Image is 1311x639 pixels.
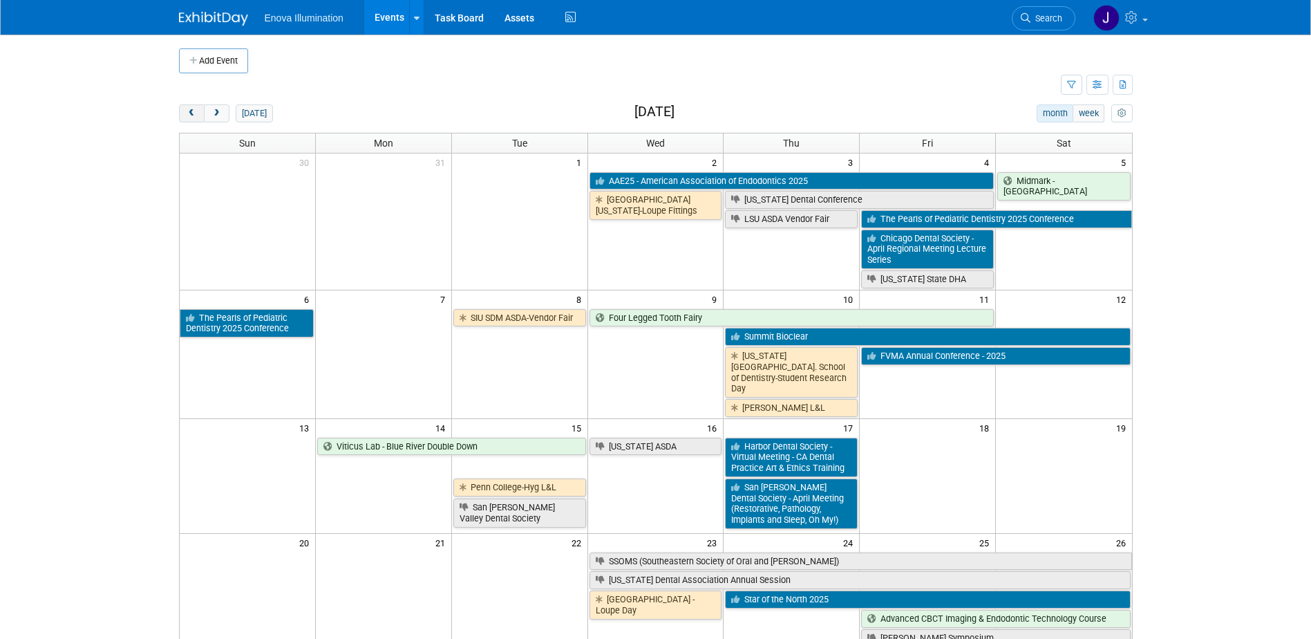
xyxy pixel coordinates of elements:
[265,12,343,24] span: Enova Illumination
[590,591,722,619] a: [GEOGRAPHIC_DATA] - Loupe Day
[298,419,315,436] span: 13
[783,138,800,149] span: Thu
[706,419,723,436] span: 16
[575,154,587,171] span: 1
[1115,534,1132,551] span: 26
[453,499,586,527] a: San [PERSON_NAME] Valley Dental Society
[590,438,722,456] a: [US_STATE] ASDA
[179,104,205,122] button: prev
[453,309,586,327] a: SIU SDM ASDA-Vendor Fair
[1117,109,1126,118] i: Personalize Calendar
[1115,290,1132,308] span: 12
[725,328,1130,346] a: Summit Bioclear
[861,270,994,288] a: [US_STATE] State DHA
[997,172,1130,201] a: Midmark - [GEOGRAPHIC_DATA]
[922,138,933,149] span: Fri
[861,230,994,269] a: Chicago Dental Society - April Regional Meeting Lecture Series
[725,591,1130,609] a: Star of the North 2025
[634,104,675,120] h2: [DATE]
[570,419,587,436] span: 15
[512,138,527,149] span: Tue
[1120,154,1132,171] span: 5
[861,347,1130,365] a: FVMA Annual Conference - 2025
[1111,104,1132,122] button: myCustomButton
[590,172,994,190] a: AAE25 - American Association of Endodontics 2025
[725,210,858,228] a: LSU ASDA Vendor Fair
[1030,13,1062,24] span: Search
[725,479,858,529] a: San [PERSON_NAME] Dental Society - April Meeting (Restorative, Pathology, Implants and Sleep, Oh ...
[298,534,315,551] span: 20
[575,290,587,308] span: 8
[710,290,723,308] span: 9
[179,48,248,73] button: Add Event
[236,104,272,122] button: [DATE]
[239,138,256,149] span: Sun
[204,104,229,122] button: next
[725,438,858,477] a: Harbor Dental Society - Virtual Meeting - CA Dental Practice Art & Ethics Training
[725,399,858,417] a: [PERSON_NAME] L&L
[978,290,995,308] span: 11
[298,154,315,171] span: 30
[983,154,995,171] span: 4
[842,290,859,308] span: 10
[646,138,665,149] span: Wed
[439,290,451,308] span: 7
[180,309,314,337] a: The Pearls of Pediatric Dentistry 2025 Conference
[590,553,1132,571] a: SSOMS (Southeastern Society of Oral and [PERSON_NAME])
[374,138,393,149] span: Mon
[434,419,451,436] span: 14
[570,534,587,551] span: 22
[725,191,994,209] a: [US_STATE] Dental Conference
[842,419,859,436] span: 17
[453,479,586,497] a: Penn College-Hyg L&L
[710,154,723,171] span: 2
[861,610,1130,628] a: Advanced CBCT Imaging & Endodontic Technology Course
[317,438,586,456] a: Viticus Lab - Blue River Double Down
[978,534,995,551] span: 25
[179,12,248,26] img: ExhibitDay
[1093,5,1120,31] img: Janelle Tlusty
[1037,104,1073,122] button: month
[1115,419,1132,436] span: 19
[861,210,1131,228] a: The Pearls of Pediatric Dentistry 2025 Conference
[590,571,1131,589] a: [US_STATE] Dental Association Annual Session
[1012,6,1075,30] a: Search
[434,154,451,171] span: 31
[434,534,451,551] span: 21
[706,534,723,551] span: 23
[303,290,315,308] span: 6
[842,534,859,551] span: 24
[1073,104,1104,122] button: week
[978,419,995,436] span: 18
[1057,138,1071,149] span: Sat
[590,309,994,327] a: Four Legged Tooth Fairy
[725,347,858,398] a: [US_STATE][GEOGRAPHIC_DATA]. School of Dentistry-Student Research Day
[590,191,722,219] a: [GEOGRAPHIC_DATA][US_STATE]-Loupe Fittings
[847,154,859,171] span: 3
